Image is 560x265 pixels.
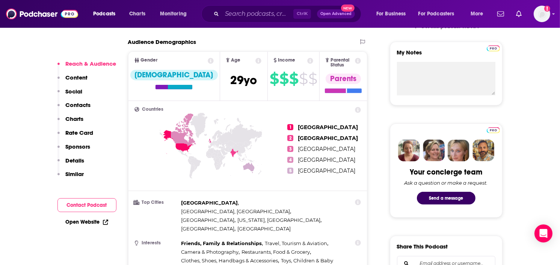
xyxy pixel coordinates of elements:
[242,248,311,256] span: ,
[376,9,406,19] span: For Business
[141,58,158,63] span: Gender
[222,8,293,20] input: Search podcasts, credits, & more...
[6,7,78,21] img: Podchaser - Follow, Share and Rate Podcasts
[279,73,288,85] span: $
[423,140,445,161] img: Barbara Profile
[398,140,420,161] img: Sydney Profile
[278,58,296,63] span: Income
[66,101,91,108] p: Contacts
[181,226,235,232] span: [GEOGRAPHIC_DATA]
[57,170,84,184] button: Similar
[181,217,235,223] span: [GEOGRAPHIC_DATA]
[181,239,263,248] span: ,
[534,6,550,22] button: Show profile menu
[287,135,293,141] span: 2
[237,216,322,224] span: ,
[320,12,352,16] span: Open Advanced
[487,126,500,133] a: Pro website
[417,192,475,205] button: Send a message
[448,140,469,161] img: Jules Profile
[308,73,317,85] span: $
[134,241,178,245] h3: Interests
[465,8,493,20] button: open menu
[487,45,500,51] img: Podchaser Pro
[472,140,494,161] img: Jon Profile
[181,256,279,265] span: ,
[66,60,116,67] p: Reach & Audience
[487,127,500,133] img: Podchaser Pro
[534,224,552,242] div: Open Intercom Messenger
[471,9,483,19] span: More
[230,73,257,87] span: 29 yo
[414,8,465,20] button: open menu
[544,6,550,12] svg: Add a profile image
[66,143,91,150] p: Sponsors
[66,115,84,122] p: Charts
[242,249,310,255] span: Restaurants, Food & Grocery
[237,226,291,232] span: [GEOGRAPHIC_DATA]
[287,157,293,163] span: 4
[181,208,290,214] span: [GEOGRAPHIC_DATA], [GEOGRAPHIC_DATA]
[57,157,85,171] button: Details
[298,146,355,152] span: [GEOGRAPHIC_DATA]
[331,58,354,68] span: Parental Status
[299,73,308,85] span: $
[298,135,358,142] span: [GEOGRAPHIC_DATA]
[57,88,83,102] button: Social
[57,60,116,74] button: Reach & Audience
[66,129,94,136] p: Rate Card
[341,5,355,12] span: New
[181,200,238,206] span: [GEOGRAPHIC_DATA]
[66,74,88,81] p: Content
[66,88,83,95] p: Social
[57,198,116,212] button: Contact Podcast
[181,199,239,207] span: ,
[181,249,239,255] span: Camera & Photography
[265,240,327,246] span: Travel, Tourism & Aviation
[410,167,482,177] div: Your concierge team
[487,44,500,51] a: Pro website
[57,129,94,143] button: Rate Card
[181,207,291,216] span: ,
[237,217,320,223] span: [US_STATE], [GEOGRAPHIC_DATA]
[371,8,415,20] button: open menu
[128,38,196,45] h2: Audience Demographics
[66,157,85,164] p: Details
[298,167,355,174] span: [GEOGRAPHIC_DATA]
[181,224,236,233] span: ,
[270,73,279,85] span: $
[57,115,84,129] button: Charts
[397,243,448,250] h3: Share This Podcast
[287,168,293,174] span: 5
[418,9,454,19] span: For Podcasters
[405,180,488,186] div: Ask a question or make a request.
[130,70,218,80] div: [DEMOGRAPHIC_DATA]
[134,200,178,205] h3: Top Cities
[124,8,150,20] a: Charts
[289,73,298,85] span: $
[155,8,196,20] button: open menu
[129,9,145,19] span: Charts
[181,257,278,263] span: Clothes, Shoes, Handbags & Accessories
[231,58,240,63] span: Age
[88,8,125,20] button: open menu
[298,124,358,131] span: [GEOGRAPHIC_DATA]
[265,239,328,248] span: ,
[160,9,187,19] span: Monitoring
[326,74,361,84] div: Parents
[57,74,88,88] button: Content
[57,143,91,157] button: Sponsors
[66,170,84,178] p: Similar
[208,5,368,23] div: Search podcasts, credits, & more...
[287,146,293,152] span: 3
[513,8,525,20] a: Show notifications dropdown
[397,49,495,62] label: My Notes
[66,219,108,225] a: Open Website
[281,257,333,263] span: Toys, Children & Baby
[317,9,355,18] button: Open AdvancedNew
[93,9,115,19] span: Podcasts
[494,8,507,20] a: Show notifications dropdown
[181,248,240,256] span: ,
[57,101,91,115] button: Contacts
